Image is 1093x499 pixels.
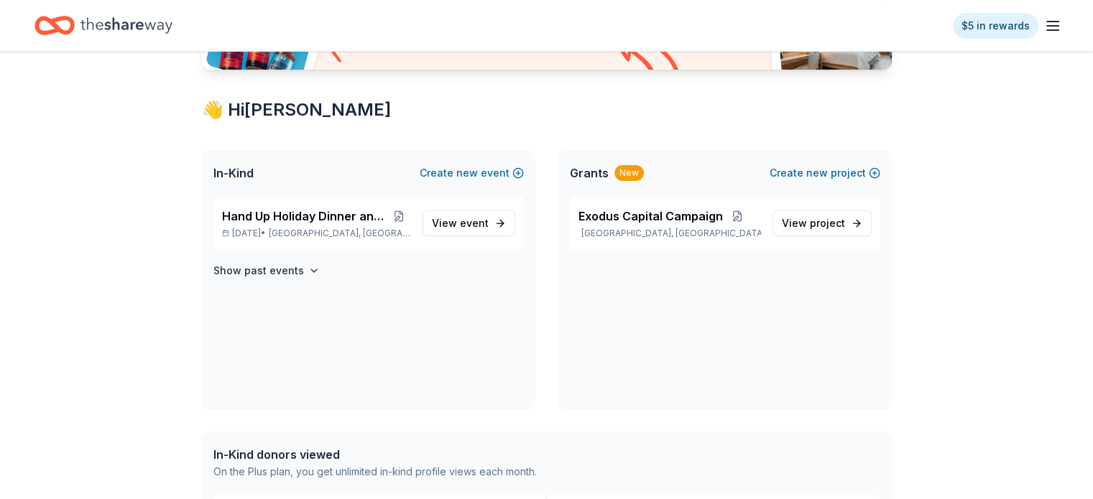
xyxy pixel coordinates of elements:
[810,217,845,229] span: project
[34,9,172,42] a: Home
[222,207,388,225] span: Hand Up Holiday Dinner and Auction
[222,228,411,239] p: [DATE] •
[570,164,609,182] span: Grants
[423,210,515,236] a: View event
[213,164,254,182] span: In-Kind
[213,463,537,480] div: On the Plus plan, you get unlimited in-kind profile views each month.
[213,262,320,279] button: Show past events
[806,164,828,182] span: new
[782,215,845,232] span: View
[420,164,524,182] button: Createnewevent
[456,164,478,182] span: new
[578,228,761,239] p: [GEOGRAPHIC_DATA], [GEOGRAPHIC_DATA]
[213,446,537,463] div: In-Kind donors viewed
[460,217,489,229] span: event
[773,210,872,236] a: View project
[269,228,410,239] span: [GEOGRAPHIC_DATA], [GEOGRAPHIC_DATA]
[614,165,644,181] div: New
[770,164,880,182] button: Createnewproject
[432,215,489,232] span: View
[953,13,1038,39] a: $5 in rewards
[578,207,723,225] span: Exodus Capital Campaign
[611,27,683,80] img: Curvy arrow
[202,98,892,121] div: 👋 Hi [PERSON_NAME]
[213,262,304,279] h4: Show past events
